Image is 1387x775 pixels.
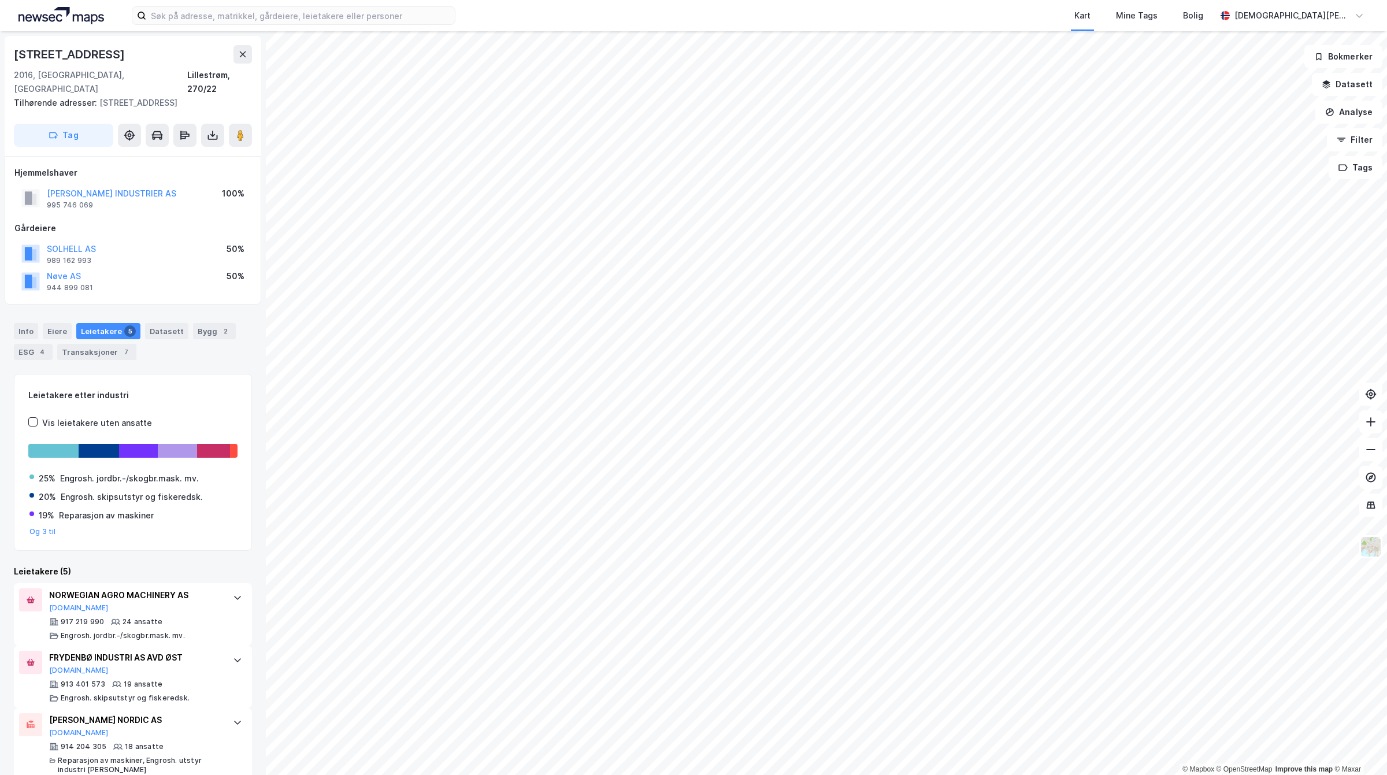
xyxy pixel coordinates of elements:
[1116,9,1158,23] div: Mine Tags
[14,323,38,339] div: Info
[125,742,164,751] div: 18 ansatte
[29,527,56,536] button: Og 3 til
[61,694,190,703] div: Engrosh. skipsutstyr og fiskeredsk.
[14,68,187,96] div: 2016, [GEOGRAPHIC_DATA], [GEOGRAPHIC_DATA]
[59,509,154,522] div: Reparasjon av maskiner
[14,98,99,107] span: Tilhørende adresser:
[1312,73,1382,96] button: Datasett
[43,323,72,339] div: Eiere
[220,325,231,337] div: 2
[18,7,104,24] img: logo.a4113a55bc3d86da70a041830d287a7e.svg
[146,7,455,24] input: Søk på adresse, matrikkel, gårdeiere, leietakere eller personer
[49,728,109,737] button: [DOMAIN_NAME]
[61,631,185,640] div: Engrosh. jordbr.-/skogbr.mask. mv.
[222,187,244,201] div: 100%
[28,388,238,402] div: Leietakere etter industri
[1327,128,1382,151] button: Filter
[227,269,244,283] div: 50%
[227,242,244,256] div: 50%
[39,509,54,522] div: 19%
[42,416,152,430] div: Vis leietakere uten ansatte
[123,617,162,626] div: 24 ansatte
[1217,765,1273,773] a: OpenStreetMap
[124,325,136,337] div: 5
[1074,9,1091,23] div: Kart
[61,742,106,751] div: 914 204 305
[39,472,55,485] div: 25%
[61,680,105,689] div: 913 401 573
[1275,765,1333,773] a: Improve this map
[49,603,109,613] button: [DOMAIN_NAME]
[36,346,48,358] div: 4
[61,617,104,626] div: 917 219 990
[1304,45,1382,68] button: Bokmerker
[1315,101,1382,124] button: Analyse
[58,756,221,774] div: Reparasjon av maskiner, Engrosh. utstyr industri [PERSON_NAME]
[76,323,140,339] div: Leietakere
[14,565,252,579] div: Leietakere (5)
[61,490,203,504] div: Engrosh. skipsutstyr og fiskeredsk.
[120,346,132,358] div: 7
[145,323,188,339] div: Datasett
[49,666,109,675] button: [DOMAIN_NAME]
[187,68,252,96] div: Lillestrøm, 270/22
[1182,765,1214,773] a: Mapbox
[1360,536,1382,558] img: Z
[49,713,221,727] div: [PERSON_NAME] NORDIC AS
[124,680,162,689] div: 19 ansatte
[1329,156,1382,179] button: Tags
[14,124,113,147] button: Tag
[39,490,56,504] div: 20%
[1329,720,1387,775] iframe: Chat Widget
[14,221,251,235] div: Gårdeiere
[14,45,127,64] div: [STREET_ADDRESS]
[14,166,251,180] div: Hjemmelshaver
[49,588,221,602] div: NORWEGIAN AGRO MACHINERY AS
[47,256,91,265] div: 989 162 993
[49,651,221,665] div: FRYDENBØ INDUSTRI AS AVD ØST
[1234,9,1350,23] div: [DEMOGRAPHIC_DATA][PERSON_NAME]
[14,96,243,110] div: [STREET_ADDRESS]
[47,283,93,292] div: 944 899 081
[47,201,93,210] div: 995 746 069
[14,344,53,360] div: ESG
[193,323,236,339] div: Bygg
[1183,9,1203,23] div: Bolig
[57,344,136,360] div: Transaksjoner
[60,472,199,485] div: Engrosh. jordbr.-/skogbr.mask. mv.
